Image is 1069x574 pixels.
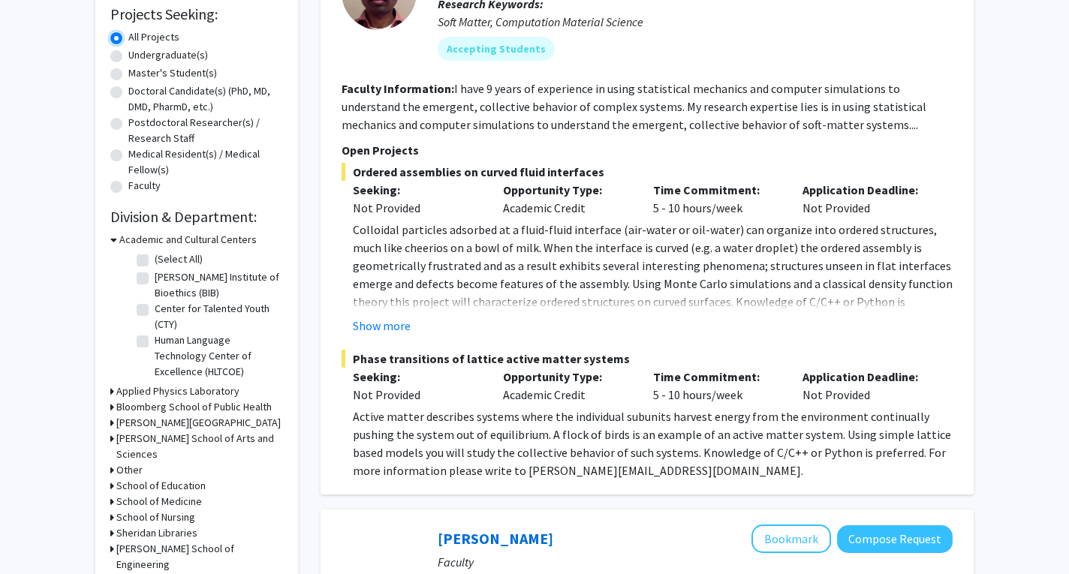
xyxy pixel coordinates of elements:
h3: School of Education [116,478,206,494]
h3: [PERSON_NAME] School of Arts and Sciences [116,431,283,462]
span: Phase transitions of lattice active matter systems [342,350,953,368]
iframe: Chat [11,506,64,563]
button: Add David Elbert to Bookmarks [751,524,831,553]
p: Faculty [438,553,953,571]
h3: Other [116,462,143,478]
p: Opportunity Type: [503,181,631,199]
label: Undergraduate(s) [128,47,208,63]
button: Show more [353,317,411,335]
p: Application Deadline: [803,181,930,199]
label: Center for Talented Youth (CTY) [155,301,279,332]
p: Application Deadline: [803,368,930,386]
div: Academic Credit [492,368,642,404]
h3: Applied Physics Laboratory [116,383,239,399]
h2: Division & Department: [110,208,283,226]
h3: Academic and Cultural Centers [119,232,257,248]
div: 5 - 10 hours/week [642,181,792,217]
label: Doctoral Candidate(s) (PhD, MD, DMD, PharmD, etc.) [128,83,283,115]
h3: School of Medicine [116,494,202,509]
p: Open Projects [342,141,953,159]
p: Active matter describes systems where the individual subunits harvest energy from the environment... [353,407,953,479]
button: Compose Request to David Elbert [837,525,953,553]
label: Medical Resident(s) / Medical Fellow(s) [128,146,283,178]
div: 5 - 10 hours/week [642,368,792,404]
div: Soft Matter, Computation Material Science [438,13,953,31]
label: All Projects [128,29,179,45]
div: Not Provided [353,386,480,404]
div: Academic Credit [492,181,642,217]
h3: School of Nursing [116,509,195,525]
h3: Bloomberg School of Public Health [116,399,272,415]
span: Ordered assemblies on curved fluid interfaces [342,163,953,181]
fg-read-more: I have 9 years of experience in using statistical mechanics and computer simulations to understan... [342,81,926,132]
label: (Select All) [155,251,203,267]
label: Faculty [128,178,161,194]
label: Postdoctoral Researcher(s) / Research Staff [128,115,283,146]
h3: Sheridan Libraries [116,525,197,541]
p: Time Commitment: [653,181,781,199]
h3: [PERSON_NAME] School of Engineering [116,541,283,572]
div: Not Provided [353,199,480,217]
p: Colloidal particles adsorbed at a fluid-fluid interface (air-water or oil-water) can organize int... [353,221,953,329]
div: Not Provided [791,368,941,404]
h2: Projects Seeking: [110,5,283,23]
label: [PERSON_NAME] Institute of Bioethics (BIB) [155,269,279,301]
label: Master's Student(s) [128,65,217,81]
p: Opportunity Type: [503,368,631,386]
p: Time Commitment: [653,368,781,386]
b: Faculty Information: [342,81,454,96]
p: Seeking: [353,181,480,199]
p: Seeking: [353,368,480,386]
a: [PERSON_NAME] [438,529,553,548]
label: Human Language Technology Center of Excellence (HLTCOE) [155,332,279,380]
h3: [PERSON_NAME][GEOGRAPHIC_DATA] [116,415,281,431]
mat-chip: Accepting Students [438,37,555,61]
div: Not Provided [791,181,941,217]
